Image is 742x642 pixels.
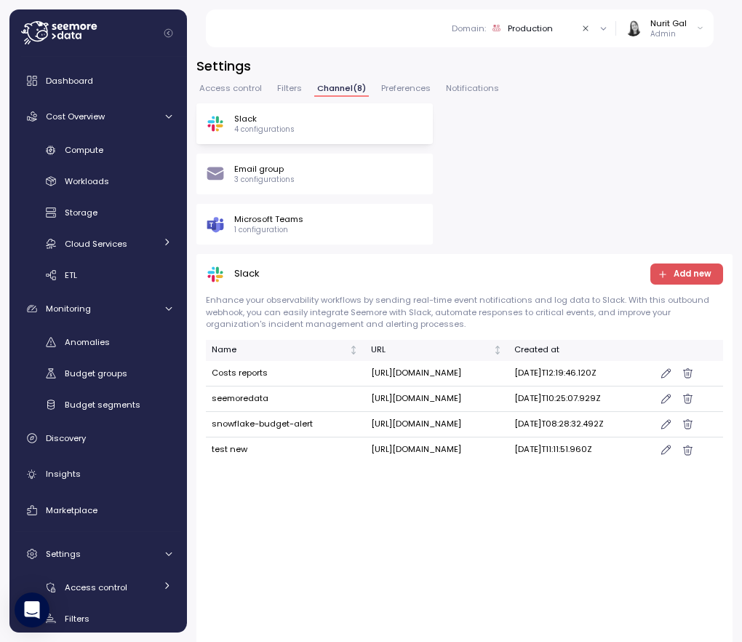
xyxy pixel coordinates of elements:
[508,361,651,387] td: [DATE]T12:19:46.120Z
[508,387,651,412] td: [DATE]T10:25:07.929Z
[15,460,181,489] a: Insights
[65,238,127,250] span: Cloud Services
[234,266,260,281] p: Slack
[65,269,77,281] span: ETL
[65,368,127,379] span: Budget groups
[199,84,262,92] span: Access control
[206,412,365,437] td: snowflake-budget-alert
[15,576,181,600] a: Access control
[234,213,303,225] p: Microsoft Teams
[15,231,181,255] a: Cloud Services
[508,23,553,34] div: Production
[15,102,181,131] a: Cost Overview
[514,344,645,357] div: Created at
[15,496,181,525] a: Marketplace
[206,387,365,412] td: seemoredata
[15,539,181,568] a: Settings
[365,340,509,361] th: URLNot sorted
[46,75,93,87] span: Dashboard
[15,607,181,631] a: Filters
[46,303,91,314] span: Monitoring
[206,294,723,330] p: Enhance your observability workflows by sending real-time event notifications and log data to Sla...
[234,175,295,185] p: 3 configurations
[234,124,295,135] p: 4 configurations
[650,29,687,39] p: Admin
[65,399,140,411] span: Budget segments
[365,361,509,387] td: [URL][DOMAIN_NAME]
[15,294,181,323] a: Monitoring
[206,437,365,462] td: test new
[508,412,651,437] td: [DATE]T08:28:32.492Z
[381,84,431,92] span: Preferences
[15,138,181,162] a: Compute
[65,144,103,156] span: Compute
[446,84,499,92] span: Notifications
[46,432,86,444] span: Discovery
[15,392,181,416] a: Budget segments
[212,344,347,357] div: Name
[492,345,503,355] div: Not sorted
[650,263,724,285] button: Add new
[365,387,509,412] td: [URL][DOMAIN_NAME]
[46,504,97,516] span: Marketplace
[65,336,110,348] span: Anomalies
[348,345,359,355] div: Not sorted
[15,263,181,287] a: ETL
[15,201,181,225] a: Storage
[580,22,593,35] button: Clear value
[371,344,491,357] div: URL
[15,66,181,95] a: Dashboard
[277,84,302,92] span: Filters
[46,548,81,560] span: Settings
[674,264,711,284] span: Add new
[15,362,181,386] a: Budget groups
[317,84,366,92] span: Channel ( 8 )
[65,582,127,593] span: Access control
[196,57,733,75] h3: Settings
[46,468,81,480] span: Insights
[508,437,651,462] td: [DATE]T11:11:51.960Z
[15,593,49,627] div: Open Intercom Messenger
[65,175,109,187] span: Workloads
[452,23,486,34] p: Domain :
[65,207,97,218] span: Storage
[65,613,89,625] span: Filters
[626,20,641,36] img: ACg8ocIVugc3DtI--ID6pffOeA5XcvoqExjdOmyrlhjOptQpqjom7zQ=s96-c
[46,111,105,122] span: Cost Overview
[234,163,295,175] p: Email group
[365,412,509,437] td: [URL][DOMAIN_NAME]
[365,437,509,462] td: [URL][DOMAIN_NAME]
[159,28,177,39] button: Collapse navigation
[206,361,365,387] td: Costs reports
[15,330,181,354] a: Anomalies
[234,225,303,235] p: 1 configuration
[234,113,295,124] p: Slack
[15,424,181,453] a: Discovery
[650,17,687,29] div: Nurit Gal
[206,340,365,361] th: NameNot sorted
[15,170,181,194] a: Workloads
